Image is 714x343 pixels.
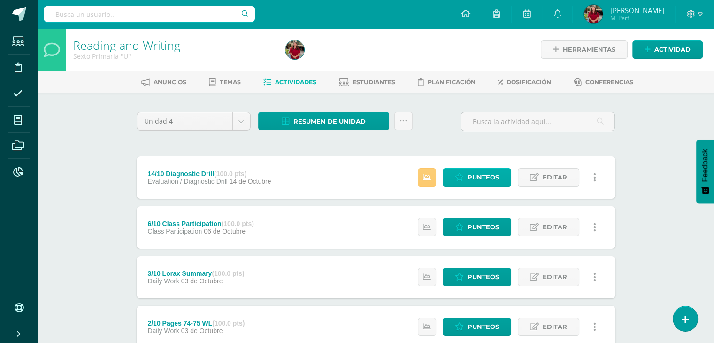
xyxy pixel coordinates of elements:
div: 14/10 Diagnostic Drill [147,170,271,178]
span: Temas [220,78,241,86]
span: Resumen de unidad [293,113,366,130]
a: Punteos [443,168,511,187]
span: 14 de Octubre [230,178,271,185]
span: Editar [543,318,567,335]
div: 3/10 Lorax Summary [147,270,244,277]
span: Planificación [428,78,476,86]
span: Daily Work [147,277,179,285]
a: Punteos [443,268,511,286]
span: Daily Work [147,327,179,335]
a: Estudiantes [339,75,395,90]
a: Actividades [263,75,316,90]
span: Conferencias [585,78,633,86]
span: Unidad 4 [144,112,225,130]
a: Herramientas [541,40,628,59]
strong: (100.0 pts) [212,270,244,277]
span: Mi Perfil [610,14,664,22]
div: 6/10 Class Participation [147,220,253,227]
span: Editar [543,169,567,186]
strong: (100.0 pts) [222,220,254,227]
span: Editar [543,268,567,286]
input: Busca un usuario... [44,6,255,22]
a: Unidad 4 [137,112,250,130]
a: Resumen de unidad [258,112,389,130]
a: Temas [209,75,241,90]
a: Anuncios [141,75,186,90]
span: Editar [543,218,567,236]
span: Punteos [468,218,499,236]
strong: (100.0 pts) [214,170,246,178]
span: Dosificación [507,78,551,86]
span: Evaluation / Diagnostic Drill [147,178,227,185]
span: Punteos [468,169,499,186]
img: db05960aaf6b1e545792e2ab8cc01445.png [285,40,304,59]
input: Busca la actividad aquí... [461,112,614,131]
a: Punteos [443,218,511,236]
span: Punteos [468,318,499,335]
a: Actividad [632,40,703,59]
a: Punteos [443,318,511,336]
div: 2/10 Pages 74-75 WL [147,320,245,327]
span: Actividades [275,78,316,86]
span: Herramientas [563,41,615,58]
span: Punteos [468,268,499,286]
a: Reading and Writing [73,37,180,53]
span: Estudiantes [353,78,395,86]
button: Feedback - Mostrar encuesta [696,140,714,203]
span: [PERSON_NAME] [610,6,664,15]
span: 03 de Octubre [181,327,223,335]
strong: (100.0 pts) [212,320,245,327]
img: db05960aaf6b1e545792e2ab8cc01445.png [584,5,603,23]
span: Class Participation [147,227,202,235]
div: Sexto Primaria 'U' [73,52,274,61]
span: 03 de Octubre [181,277,223,285]
h1: Reading and Writing [73,39,274,52]
span: Actividad [654,41,691,58]
a: Planificación [418,75,476,90]
span: Anuncios [154,78,186,86]
span: Feedback [701,149,709,182]
span: 06 de Octubre [204,227,246,235]
a: Dosificación [498,75,551,90]
a: Conferencias [574,75,633,90]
